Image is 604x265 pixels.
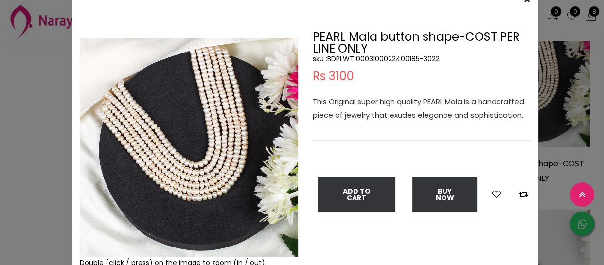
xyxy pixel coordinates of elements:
img: Example [80,38,298,257]
h2: PEARL Mala button shape-COST PER LINE ONLY [313,31,531,54]
button: Add to compare [516,188,531,201]
p: This Original super high quality PEARL Mala is a handcrafted piece of jewelry that exudes eleganc... [313,95,531,122]
button: Add to wishlist [489,188,504,201]
button: Add To Cart [318,177,395,212]
span: Rs 3100 [313,71,354,82]
button: Buy Now [412,177,477,212]
h5: sku : BDPLWT10003100022400185-3022 [313,54,531,63]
